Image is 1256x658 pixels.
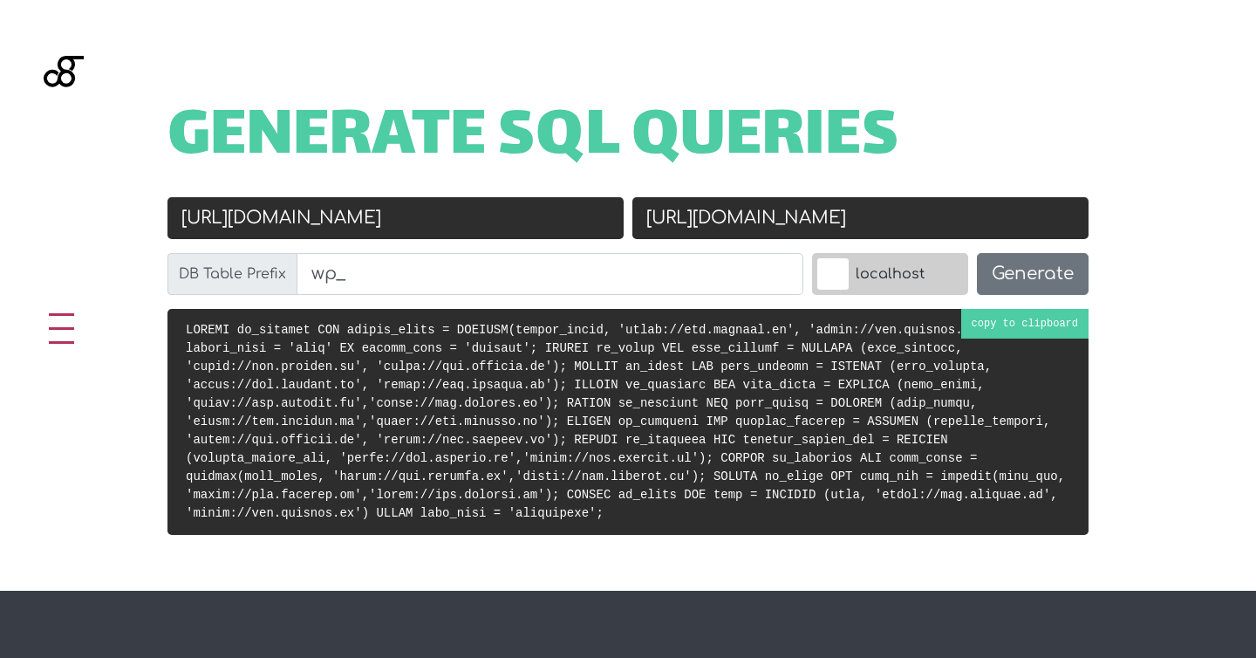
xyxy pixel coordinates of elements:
button: Generate [977,253,1089,295]
input: New URL [632,197,1089,239]
label: DB Table Prefix [167,253,297,295]
label: localhost [812,253,968,295]
img: Blackgate [44,56,84,187]
span: Generate SQL Queries [167,112,899,166]
input: Old URL [167,197,624,239]
input: wp_ [297,253,803,295]
code: LOREMI do_sitamet CON adipis_elits = DOEIUSM(tempor_incid, 'utlab://etd.magnaal.en', 'admin://ven... [186,323,1065,520]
